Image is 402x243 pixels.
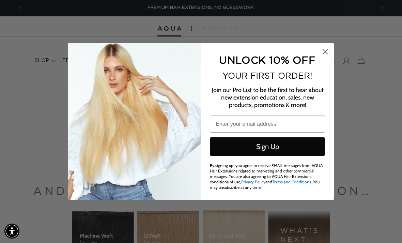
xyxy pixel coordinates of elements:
span: UNLOCK 10% OFF [219,54,315,65]
button: Sign Up [210,137,325,156]
span: By signing up, you agree to receive EMAIL messages from AQUA Hair Extensions related to marketing... [210,163,323,190]
iframe: Chat Widget [368,210,402,243]
div: Accessibility Menu [4,224,19,239]
a: Privacy Policy [241,179,265,184]
a: Terms and Conditions [272,179,311,184]
input: Enter your email address [210,116,325,133]
img: daab8b0d-f573-4e8c-a4d0-05ad8d765127.png [68,43,201,200]
span: Join our Pro List to be the first to hear about new extension education, sales, new products, pro... [212,86,324,109]
button: Close dialog [319,46,331,58]
span: YOUR FIRST ORDER! [222,71,312,80]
